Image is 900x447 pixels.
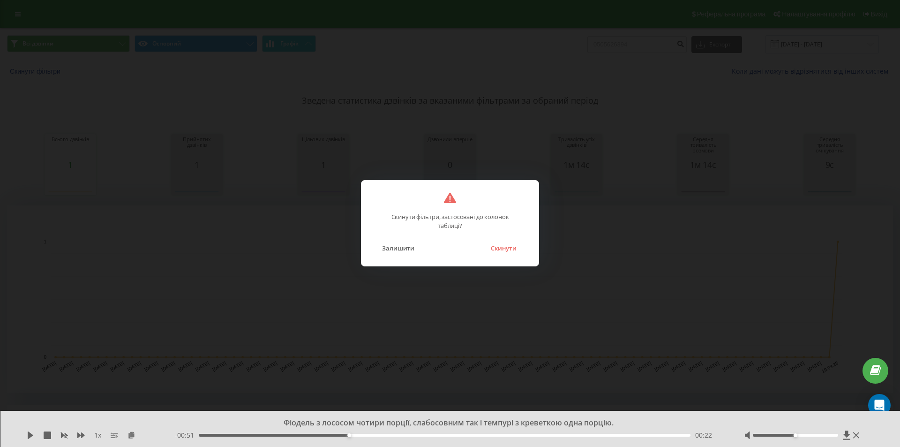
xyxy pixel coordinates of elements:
[347,433,351,437] div: Accessibility label
[175,431,199,440] span: - 00:51
[377,242,419,254] button: Залишити
[868,394,891,417] div: Open Intercom Messenger
[794,433,797,437] div: Accessibility label
[387,203,513,230] p: Скинути фільтри, застосовані до колонок таблиці?
[94,431,101,440] span: 1 x
[695,431,712,440] span: 00:22
[486,242,521,254] button: Скинути
[110,418,778,428] div: Фіодель з лососом чотири порції, слабосовним так і темпурі з креветкою одна порцію.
